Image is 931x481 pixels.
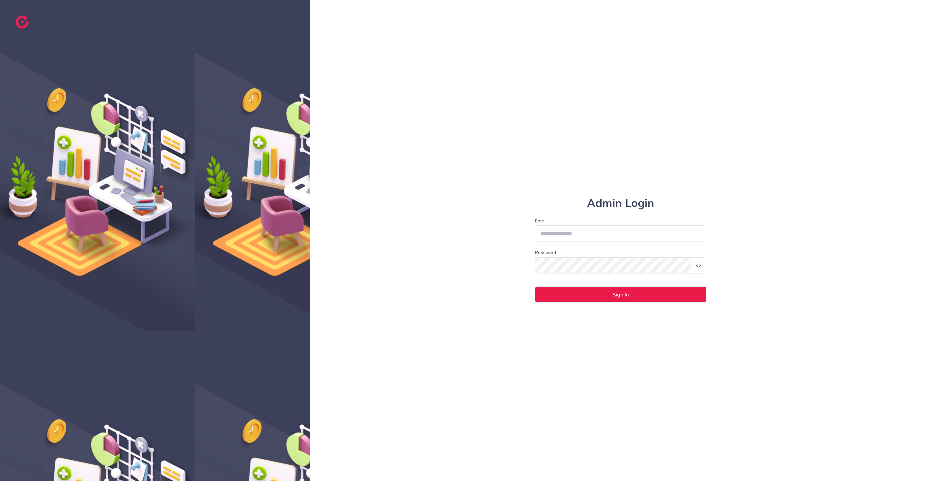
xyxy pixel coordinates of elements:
[613,292,629,297] span: Sign In
[535,249,556,256] label: Password
[16,16,29,28] img: logo
[535,197,706,210] h1: Admin Login
[535,286,706,303] button: Sign In
[535,218,706,224] label: Email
